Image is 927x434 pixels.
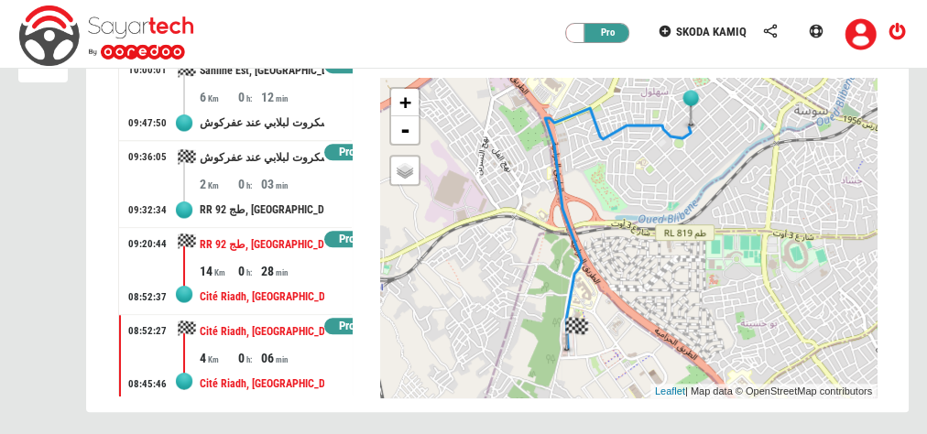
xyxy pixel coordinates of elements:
div: 0 [237,88,260,106]
img: tripview_af.png [677,90,704,128]
div: كسكروت لبلابي عند عفركوش - Kaskrout Lablabi chez Aferkouch, RR 92 طج, [GEOGRAPHIC_DATA], [GEOGRAP... [200,141,324,175]
div: 10:00:01 [128,63,167,78]
img: tripview_bf.png [562,314,590,353]
div: 6 [200,88,237,106]
div: | Map data © OpenStreetMap contributors [650,384,877,399]
div: 2 [200,175,237,193]
span: SKODA KAMIQ [676,25,747,38]
div: 14 [200,262,237,280]
div: RR 92 طج, [GEOGRAPHIC_DATA], [GEOGRAPHIC_DATA], 5012, [GEOGRAPHIC_DATA] [200,193,324,227]
div: 0 [237,175,260,193]
div: Pro [324,144,369,161]
div: 03 [260,175,298,193]
div: Sahline Est, [GEOGRAPHIC_DATA], [GEOGRAPHIC_DATA], 5012, [GEOGRAPHIC_DATA] [200,54,324,88]
div: RR 92 طج, [GEOGRAPHIC_DATA], [GEOGRAPHIC_DATA], 5012, [GEOGRAPHIC_DATA] [200,228,324,262]
div: 4 [200,349,237,367]
div: 08:52:27 [128,324,167,339]
div: 08:45:46 [128,377,167,392]
div: 09:20:44 [128,237,167,252]
a: Zoom out [391,116,419,144]
div: 12 [260,88,298,106]
div: 09:47:50 [128,116,167,131]
div: Pro [324,318,369,335]
div: كسكروت لبلابي عند عفركوش - Kaskrout Lablabi chez Aferkouch, RR 92 طج, [GEOGRAPHIC_DATA], [GEOGRAP... [200,106,324,140]
div: Cité Riadh, [GEOGRAPHIC_DATA], Sousse Erriadh, [GEOGRAPHIC_DATA], 4054, [GEOGRAPHIC_DATA] [200,280,324,314]
div: 09:36:05 [128,150,167,165]
div: 0 [237,349,260,367]
div: 0 [237,262,260,280]
a: Leaflet [655,385,685,396]
div: 28 [260,262,298,280]
a: Zoom in [391,89,419,116]
div: Pro [324,231,369,248]
div: 09:32:34 [128,203,167,218]
div: 06 [260,349,298,367]
a: Layers [391,157,419,184]
div: Cité Riadh, [GEOGRAPHIC_DATA], Sousse Erriadh, [GEOGRAPHIC_DATA], 4054, [GEOGRAPHIC_DATA] [200,315,324,349]
div: Cité Riadh, [GEOGRAPHIC_DATA], [GEOGRAPHIC_DATA], Sousse Jaouhara, [GEOGRAPHIC_DATA], 4050, [GEOG... [200,367,324,401]
div: Pro [575,24,630,42]
div: 08:52:37 [128,290,167,305]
